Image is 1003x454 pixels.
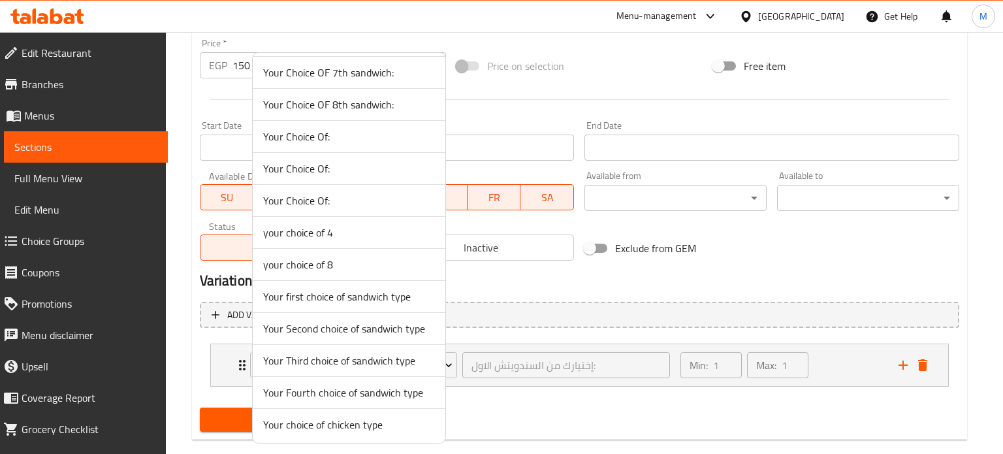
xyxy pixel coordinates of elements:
span: your choice of 4 [263,225,435,240]
span: Your Second choice of sandwich type [263,321,435,336]
span: your choice of 8 [263,257,435,272]
span: Your Choice OF 8th sandwich: [263,97,435,112]
span: Your Choice Of: [263,161,435,176]
span: Your choice of chicken type [263,417,435,432]
span: Your Fourth choice of sandwich type [263,385,435,400]
span: Your Choice Of: [263,193,435,208]
span: Your Third choice of sandwich type [263,353,435,368]
span: Your first choice of sandwich type [263,289,435,304]
span: Your Choice OF 7th sandwich: [263,65,435,80]
span: Your Choice Of: [263,129,435,144]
